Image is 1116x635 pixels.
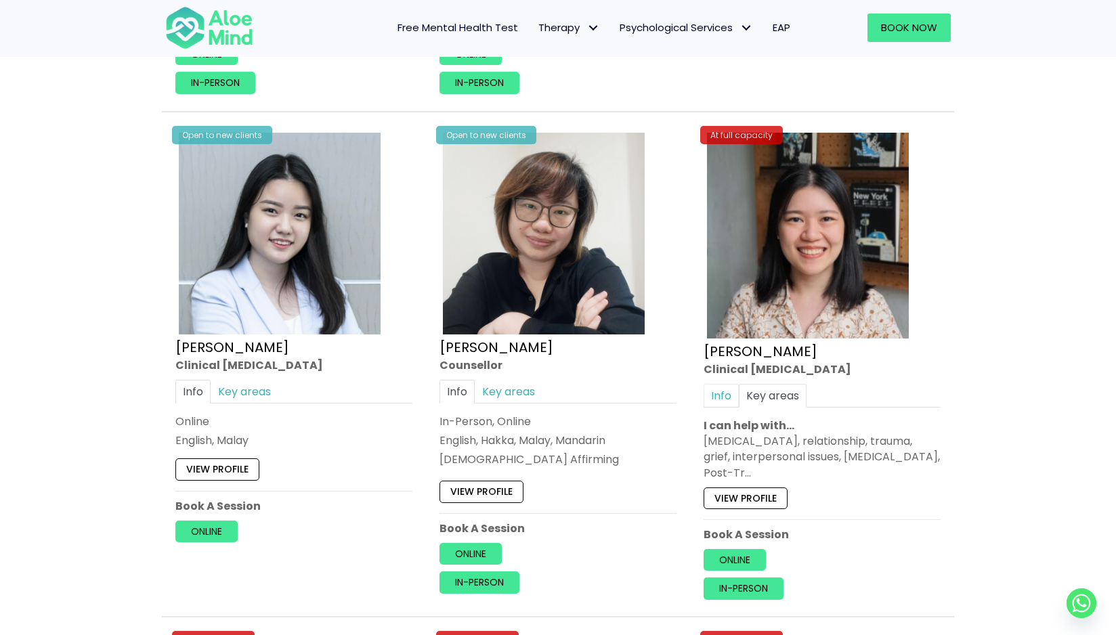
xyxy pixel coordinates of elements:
[175,337,289,356] a: [PERSON_NAME]
[538,20,599,35] span: Therapy
[704,361,941,376] div: Clinical [MEDICAL_DATA]
[704,418,941,433] p: I can help with…
[165,5,253,50] img: Aloe mind Logo
[475,379,542,403] a: Key areas
[439,481,523,502] a: View profile
[175,72,255,93] a: In-person
[704,527,941,542] p: Book A Session
[175,498,412,513] p: Book A Session
[439,72,519,93] a: In-person
[736,18,756,38] span: Psychological Services: submenu
[175,458,259,480] a: View profile
[439,520,677,535] p: Book A Session
[439,571,519,593] a: In-person
[704,577,784,599] a: In-person
[439,433,677,448] p: English, Hakka, Malay, Mandarin
[271,14,800,42] nav: Menu
[773,20,790,35] span: EAP
[436,126,536,144] div: Open to new clients
[704,383,739,407] a: Info
[175,520,238,542] a: Online
[398,20,518,35] span: Free Mental Health Test
[175,357,412,372] div: Clinical [MEDICAL_DATA]
[443,133,645,334] img: Yvonne crop Aloe Mind
[704,487,788,508] a: View profile
[179,133,381,334] img: Yen Li Clinical Psychologist
[439,337,553,356] a: [PERSON_NAME]
[583,18,603,38] span: Therapy: submenu
[211,379,278,403] a: Key areas
[763,14,800,42] a: EAP
[387,14,528,42] a: Free Mental Health Test
[175,433,412,448] p: English, Malay
[439,414,677,429] div: In-Person, Online
[439,357,677,372] div: Counsellor
[439,543,502,565] a: Online
[867,14,951,42] a: Book Now
[620,20,752,35] span: Psychological Services
[1067,588,1096,618] a: Whatsapp
[175,414,412,429] div: Online
[175,379,211,403] a: Info
[704,433,941,481] div: [MEDICAL_DATA], relationship, trauma, grief, interpersonal issues, [MEDICAL_DATA], Post-Tr…
[528,14,609,42] a: TherapyTherapy: submenu
[707,133,909,338] img: Chen-Wen-profile-photo
[609,14,763,42] a: Psychological ServicesPsychological Services: submenu
[881,20,937,35] span: Book Now
[172,126,272,144] div: Open to new clients
[439,452,677,467] div: [DEMOGRAPHIC_DATA] Affirming
[439,379,475,403] a: Info
[704,549,766,571] a: Online
[704,341,817,360] a: [PERSON_NAME]
[700,126,783,144] div: At full capacity
[739,383,807,407] a: Key areas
